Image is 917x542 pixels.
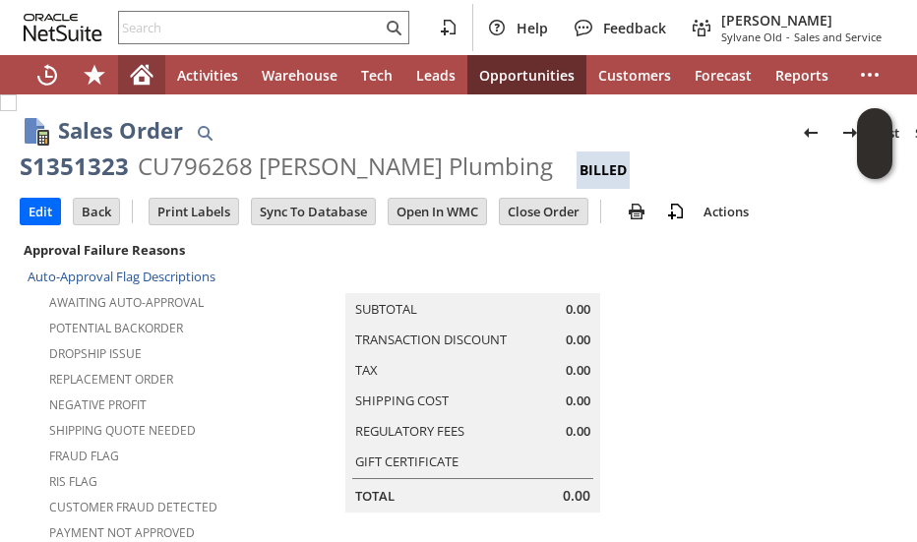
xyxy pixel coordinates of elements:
[58,114,183,147] h1: Sales Order
[118,55,165,94] a: Home
[586,55,683,94] a: Customers
[345,262,600,293] caption: Summary
[799,121,823,145] img: Previous
[404,55,467,94] a: Leads
[49,396,147,413] a: Negative Profit
[355,487,395,505] a: Total
[566,422,590,441] span: 0.00
[355,452,458,470] a: Gift Certificate
[138,151,553,182] div: CU796268 [PERSON_NAME] Plumbing
[382,16,405,39] svg: Search
[683,55,764,94] a: Forecast
[355,422,464,440] a: Regulatory Fees
[566,391,590,410] span: 0.00
[500,199,587,224] input: Close Order
[49,448,119,464] a: Fraud Flag
[566,300,590,319] span: 0.00
[49,294,204,311] a: Awaiting Auto-Approval
[775,66,828,85] span: Reports
[838,121,862,145] img: Next
[49,422,196,439] a: Shipping Quote Needed
[130,63,153,87] svg: Home
[467,55,586,94] a: Opportunities
[846,55,893,94] div: More menus
[598,66,671,85] span: Customers
[35,63,59,87] svg: Recent Records
[49,524,195,541] a: Payment not approved
[24,55,71,94] a: Recent Records
[74,199,119,224] input: Back
[721,30,782,44] span: Sylvane Old
[49,345,142,362] a: Dropship Issue
[764,55,840,94] a: Reports
[361,66,393,85] span: Tech
[193,121,216,145] img: Quick Find
[20,151,129,182] div: S1351323
[355,331,507,348] a: Transaction Discount
[355,361,378,379] a: Tax
[566,331,590,349] span: 0.00
[119,16,382,39] input: Search
[355,300,417,318] a: Subtotal
[416,66,456,85] span: Leads
[355,391,449,409] a: Shipping Cost
[262,66,337,85] span: Warehouse
[603,19,666,37] span: Feedback
[28,268,215,285] a: Auto-Approval Flag Descriptions
[857,145,892,180] span: Oracle Guided Learning Widget. To move around, please hold and drag
[21,199,60,224] input: Edit
[857,108,892,179] iframe: Click here to launch Oracle Guided Learning Help Panel
[721,11,882,30] span: [PERSON_NAME]
[695,66,752,85] span: Forecast
[566,361,590,380] span: 0.00
[49,473,97,490] a: RIS flag
[577,151,630,189] div: Billed
[24,14,102,41] svg: logo
[250,55,349,94] a: Warehouse
[20,237,327,263] div: Approval Failure Reasons
[49,499,217,515] a: Customer Fraud Detected
[563,486,590,506] span: 0.00
[479,66,575,85] span: Opportunities
[252,199,375,224] input: Sync To Database
[517,19,548,37] span: Help
[696,203,757,220] a: Actions
[794,30,882,44] span: Sales and Service
[625,200,648,223] img: print.svg
[664,200,688,223] img: add-record.svg
[49,320,183,336] a: Potential Backorder
[49,371,173,388] a: Replacement Order
[83,63,106,87] svg: Shortcuts
[389,199,486,224] input: Open In WMC
[150,199,238,224] input: Print Labels
[349,55,404,94] a: Tech
[71,55,118,94] div: Shortcuts
[786,30,790,44] span: -
[177,66,238,85] span: Activities
[165,55,250,94] a: Activities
